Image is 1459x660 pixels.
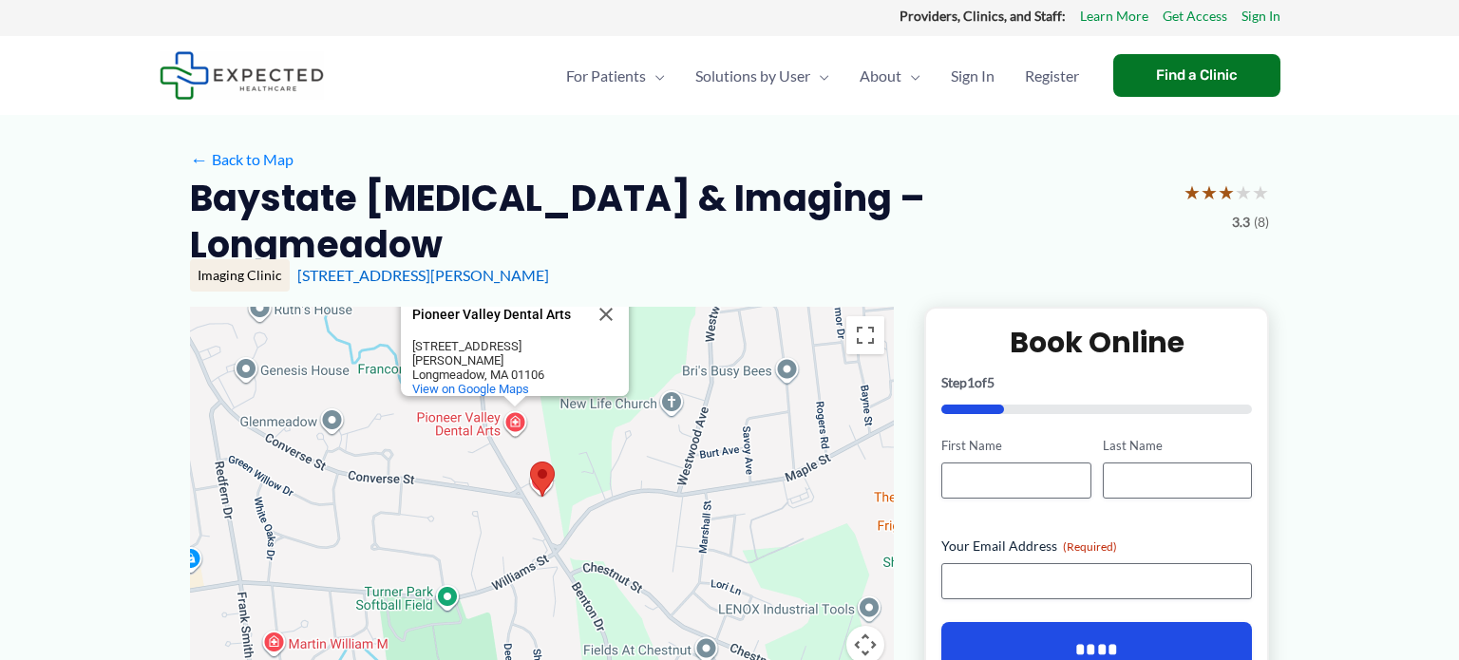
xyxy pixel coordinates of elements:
[987,374,995,390] span: 5
[1235,175,1252,210] span: ★
[810,43,829,109] span: Menu Toggle
[190,259,290,292] div: Imaging Clinic
[646,43,665,109] span: Menu Toggle
[1163,4,1227,28] a: Get Access
[846,316,884,354] button: Toggle fullscreen view
[844,43,936,109] a: AboutMenu Toggle
[695,43,810,109] span: Solutions by User
[936,43,1010,109] a: Sign In
[1113,54,1280,97] a: Find a Clinic
[1184,175,1201,210] span: ★
[941,537,1252,556] label: Your Email Address
[1218,175,1235,210] span: ★
[1232,210,1250,235] span: 3.3
[566,43,646,109] span: For Patients
[412,339,583,368] div: [STREET_ADDRESS][PERSON_NAME]
[901,43,920,109] span: Menu Toggle
[860,43,901,109] span: About
[1010,43,1094,109] a: Register
[900,8,1066,24] strong: Providers, Clinics, and Staff:
[1241,4,1280,28] a: Sign In
[412,368,583,382] div: Longmeadow, MA 01106
[401,292,629,396] div: Pioneer Valley Dental Arts
[941,437,1090,455] label: First Name
[297,266,549,284] a: [STREET_ADDRESS][PERSON_NAME]
[1025,43,1079,109] span: Register
[583,292,629,337] button: Close
[1201,175,1218,210] span: ★
[941,324,1252,361] h2: Book Online
[967,374,975,390] span: 1
[941,376,1252,389] p: Step of
[1254,210,1269,235] span: (8)
[190,175,1168,269] h2: Baystate [MEDICAL_DATA] & Imaging – Longmeadow
[1103,437,1252,455] label: Last Name
[1063,539,1117,554] span: (Required)
[951,43,995,109] span: Sign In
[190,150,208,168] span: ←
[160,51,324,100] img: Expected Healthcare Logo - side, dark font, small
[680,43,844,109] a: Solutions by UserMenu Toggle
[412,308,583,322] div: Pioneer Valley Dental Arts
[551,43,680,109] a: For PatientsMenu Toggle
[1080,4,1148,28] a: Learn More
[412,382,529,396] a: View on Google Maps
[551,43,1094,109] nav: Primary Site Navigation
[190,145,294,174] a: ←Back to Map
[1252,175,1269,210] span: ★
